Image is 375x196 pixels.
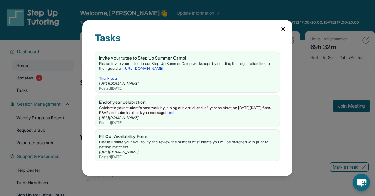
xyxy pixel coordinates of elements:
[353,174,370,191] button: chat-button
[95,130,280,161] a: Fill Out Availability FormPlease update your availability and review the number of students you w...
[99,140,276,150] div: Please update your availability and review the number of students you will be matched with prior ...
[99,105,276,115] p: !
[99,99,276,105] div: End of year celebration
[99,150,139,154] a: [URL][DOMAIN_NAME]
[99,86,276,91] div: Posted [DATE]
[99,76,118,81] span: Thank you!
[99,120,276,125] div: Posted [DATE]
[99,61,276,71] p: Please invite your tutee to our Step Up Summer Camp workshops by sending the registration link to...
[99,155,276,160] div: Posted [DATE]
[95,95,280,127] a: End of year celebrationCelebrate your student's hard work by joining our virtual end-of-year cele...
[165,110,173,115] a: here
[99,133,276,140] div: Fill Out Availability Form
[99,55,276,61] div: Invite your tutee to Step Up Summer Camp!
[99,81,139,86] a: [URL][DOMAIN_NAME]
[99,105,272,115] span: Celebrate your student's hard work by joining our virtual end-of-year celebration [DATE][DATE] 6p...
[95,51,280,92] a: Invite your tutee to Step Up Summer Camp!Please invite your tutee to our Step Up Summer Camp work...
[99,115,139,120] a: [URL][DOMAIN_NAME]
[95,32,280,51] div: Tasks
[124,66,163,71] a: [URL][DOMAIN_NAME]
